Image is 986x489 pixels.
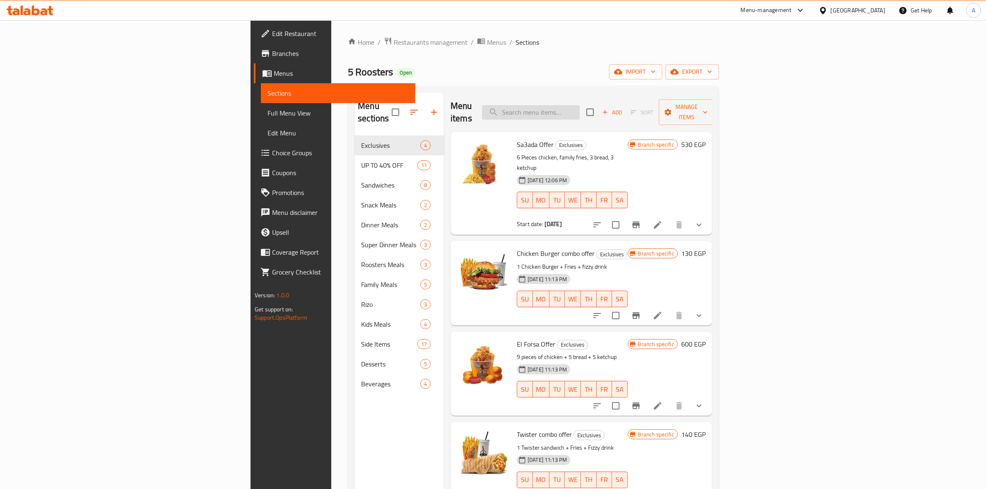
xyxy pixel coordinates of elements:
h6: 130 EGP [681,248,706,259]
span: Branch specific [635,250,677,258]
a: Edit menu item [653,401,663,411]
span: Sort sections [404,102,424,122]
span: Sections [516,37,539,47]
h6: 140 EGP [681,429,706,440]
a: Restaurants management [384,37,468,48]
span: Restaurants management [394,37,468,47]
span: Branches [272,48,409,58]
button: sort-choices [587,396,607,416]
button: export [665,64,719,79]
button: WE [565,291,581,307]
div: items [420,359,431,369]
span: Sections [268,88,409,98]
div: [GEOGRAPHIC_DATA] [831,6,885,15]
a: Grocery Checklist [254,262,415,282]
span: Twister combo offer [517,428,572,441]
div: Desserts5 [354,354,444,374]
span: Select to update [607,397,624,414]
button: TH [581,472,597,488]
li: / [509,37,512,47]
span: Manage items [665,102,708,123]
span: 4 [421,320,430,328]
button: TU [550,291,565,307]
span: [DATE] 11:13 PM [524,366,570,373]
button: TH [581,192,597,208]
span: 8 [421,181,430,189]
div: Family Meals [361,279,420,289]
span: Side Items [361,339,417,349]
span: Super Dinner Meals [361,240,420,250]
span: TU [553,293,562,305]
span: Sandwiches [361,180,420,190]
div: Menu-management [741,5,792,15]
div: Exclusives4 [354,135,444,155]
p: 9 pieces of chicken + 5 bread + 5 ketchup [517,352,628,362]
span: Add item [599,106,625,119]
p: 6 Pieces chicken, family fries, 3 bread, 3 ketchup [517,152,628,173]
span: 4 [421,142,430,149]
span: [DATE] 11:13 PM [524,456,570,464]
span: Exclusives [556,140,586,150]
span: Grocery Checklist [272,267,409,277]
button: WE [565,381,581,397]
span: Add [601,108,623,117]
button: TH [581,381,597,397]
span: Branch specific [635,431,677,438]
div: Snack Meals [361,200,420,210]
a: Support.OpsPlatform [255,312,307,323]
span: Select to update [607,307,624,324]
button: FR [597,192,612,208]
a: Upsell [254,222,415,242]
a: Coverage Report [254,242,415,262]
h6: 530 EGP [681,139,706,150]
span: TU [553,474,562,486]
div: Sandwiches8 [354,175,444,195]
span: Exclusives [361,140,420,150]
span: Branch specific [635,141,677,149]
span: 17 [418,340,430,348]
span: Select all sections [387,104,404,121]
span: 1.0.0 [276,290,289,301]
span: Desserts [361,359,420,369]
span: SU [521,293,529,305]
div: Roosters Meals [361,260,420,270]
span: 2 [421,221,430,229]
span: WE [568,293,578,305]
button: MO [533,291,550,307]
span: [DATE] 12:06 PM [524,176,570,184]
span: Coverage Report [272,247,409,257]
span: TH [584,293,593,305]
button: delete [669,306,689,325]
button: SU [517,192,533,208]
button: Branch-specific-item [626,306,646,325]
a: Menu disclaimer [254,202,415,222]
span: 4 [421,380,430,388]
span: Choice Groups [272,148,409,158]
span: SU [521,383,529,395]
span: TH [584,194,593,206]
button: show more [689,215,709,235]
button: MO [533,381,550,397]
span: MO [536,383,546,395]
img: Chicken Burger combo offer [457,248,510,301]
a: Choice Groups [254,143,415,163]
span: Edit Restaurant [272,29,409,39]
span: SA [615,383,624,395]
button: FR [597,472,612,488]
h2: Menu items [451,100,472,125]
a: Menus [477,37,506,48]
span: WE [568,194,578,206]
svg: Show Choices [694,311,704,320]
div: Exclusives [574,430,605,440]
span: Branch specific [635,340,677,348]
span: Promotions [272,188,409,198]
div: items [420,180,431,190]
span: Coupons [272,168,409,178]
span: 3 [421,241,430,249]
div: items [420,279,431,289]
div: Dinner Meals [361,220,420,230]
button: SA [612,291,628,307]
